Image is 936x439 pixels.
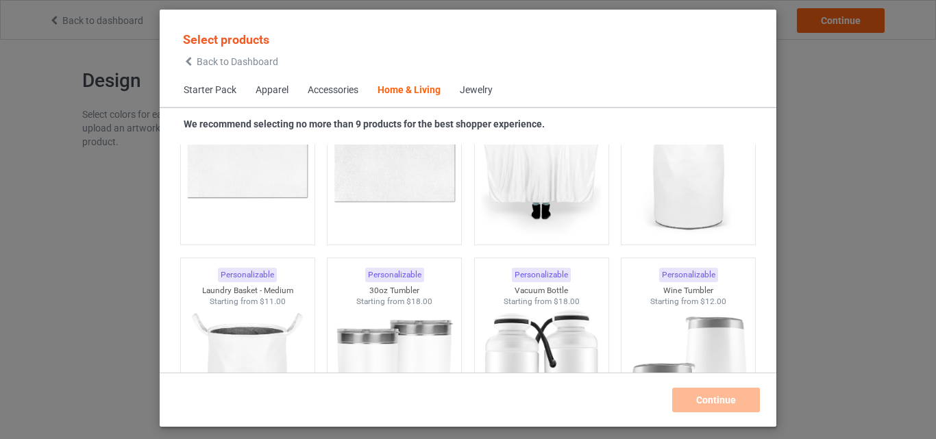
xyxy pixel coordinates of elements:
strong: We recommend selecting no more than 9 products for the best shopper experience. [184,118,545,129]
span: $18.00 [406,297,432,306]
div: Starting from [475,296,608,308]
div: Personalizable [365,268,424,282]
div: Apparel [256,84,288,97]
div: Personalizable [512,268,571,282]
span: $12.00 [700,297,726,306]
div: Personalizable [218,268,277,282]
div: Accessories [308,84,358,97]
div: 30oz Tumbler [328,285,461,297]
span: Select products [183,32,269,47]
span: $11.00 [260,297,286,306]
div: Jewelry [460,84,493,97]
div: Wine Tumbler [621,285,755,297]
div: Home & Living [378,84,441,97]
div: Laundry Basket - Medium [181,285,315,297]
img: regular.jpg [480,84,603,238]
span: Starter Pack [174,74,246,107]
div: Starting from [621,296,755,308]
img: regular.jpg [186,84,309,238]
div: Starting from [328,296,461,308]
span: Back to Dashboard [197,56,278,67]
div: Starting from [181,296,315,308]
span: $18.00 [554,297,580,306]
img: regular.jpg [627,84,750,238]
div: Vacuum Bottle [475,285,608,297]
div: Personalizable [659,268,718,282]
img: regular.jpg [333,84,456,238]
